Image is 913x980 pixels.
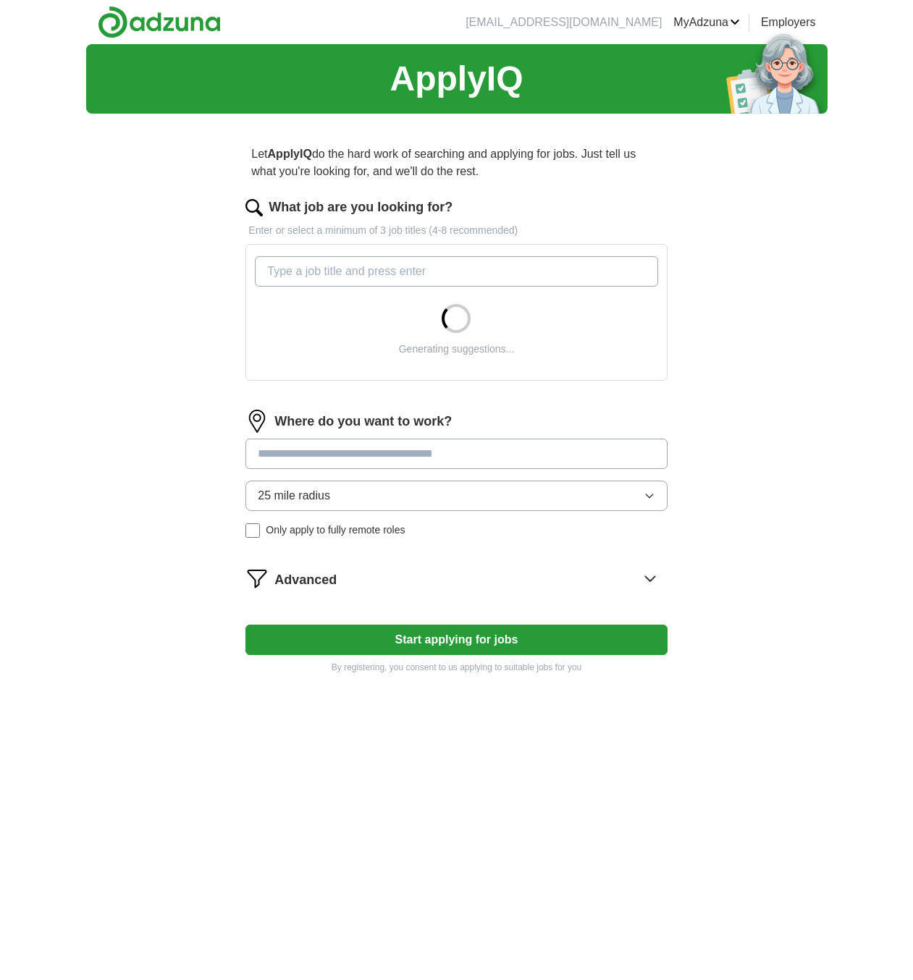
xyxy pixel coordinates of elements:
[245,481,667,511] button: 25 mile radius
[245,523,260,538] input: Only apply to fully remote roles
[245,661,667,674] p: By registering, you consent to us applying to suitable jobs for you
[245,410,269,433] img: location.png
[761,14,816,31] a: Employers
[269,198,453,217] label: What job are you looking for?
[274,570,337,590] span: Advanced
[245,199,263,216] img: search.png
[98,6,221,38] img: Adzuna logo
[268,148,312,160] strong: ApplyIQ
[266,523,405,538] span: Only apply to fully remote roles
[274,412,452,431] label: Where do you want to work?
[466,14,662,31] li: [EMAIL_ADDRESS][DOMAIN_NAME]
[245,567,269,590] img: filter
[245,140,667,186] p: Let do the hard work of searching and applying for jobs. Just tell us what you're looking for, an...
[673,14,740,31] a: MyAdzuna
[245,625,667,655] button: Start applying for jobs
[255,256,657,287] input: Type a job title and press enter
[399,342,515,357] div: Generating suggestions...
[390,53,523,105] h1: ApplyIQ
[258,487,330,504] span: 25 mile radius
[245,223,667,238] p: Enter or select a minimum of 3 job titles (4-8 recommended)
